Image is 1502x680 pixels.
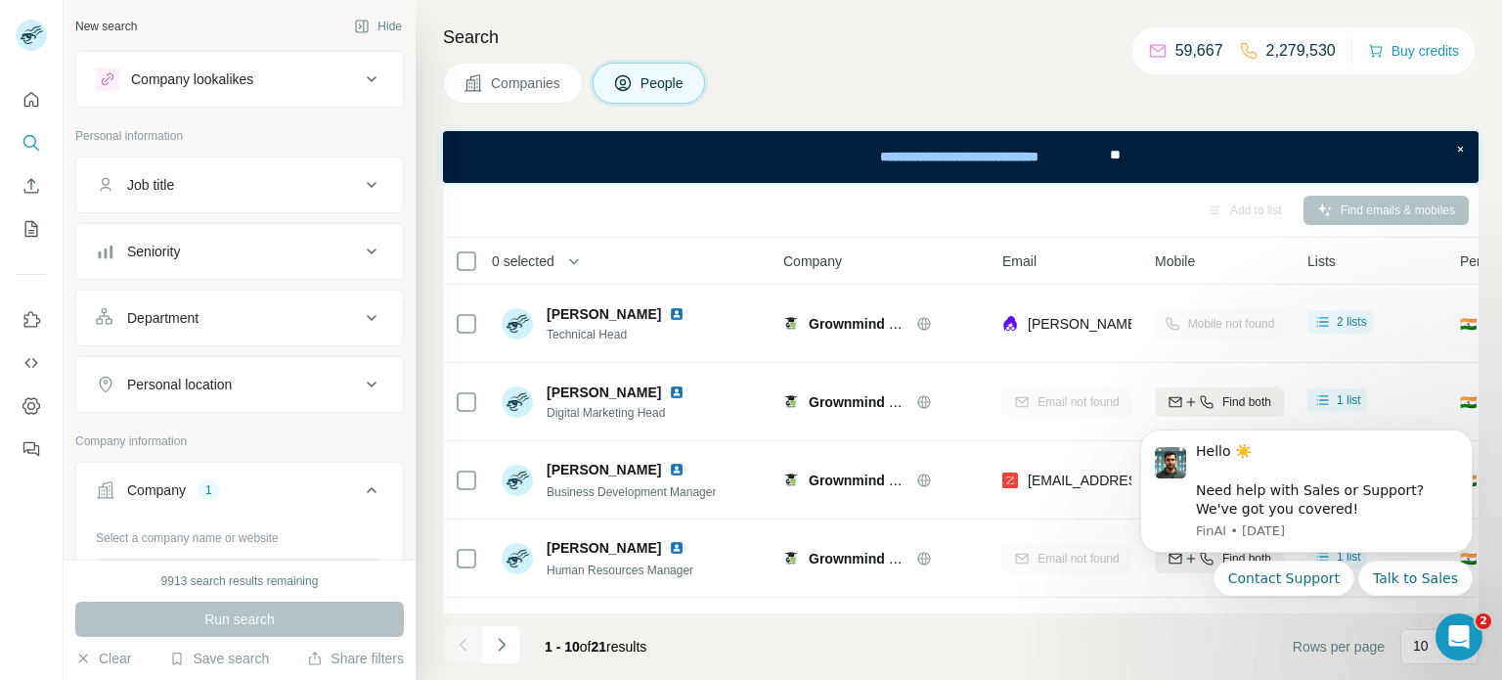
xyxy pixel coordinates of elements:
button: My lists [16,211,47,247]
button: Hide [340,12,416,41]
span: People [641,73,685,93]
button: Search [16,125,47,160]
span: 21 [592,639,607,655]
span: results [545,639,646,655]
span: Grownmind Educational Services [809,551,1027,567]
button: Use Surfe API [16,345,47,381]
span: [PERSON_NAME] [547,538,661,558]
span: Find both [1222,393,1271,411]
span: Grownmind Educational Services [809,316,1027,332]
p: Personal information [75,127,404,145]
iframe: Intercom notifications message [1111,406,1502,670]
img: LinkedIn logo [669,462,685,477]
button: Buy credits [1368,37,1459,65]
img: provider zoominfo logo [1002,471,1018,490]
button: Personal location [76,361,403,408]
span: Email [1002,251,1037,271]
div: Job title [127,175,174,195]
button: Feedback [16,431,47,467]
button: Quick start [16,82,47,117]
span: [PERSON_NAME] [547,383,661,402]
div: 1 [198,481,220,499]
img: LinkedIn logo [669,306,685,322]
img: Avatar [502,465,533,496]
span: [PERSON_NAME][EMAIL_ADDRESS][DOMAIN_NAME] [1028,316,1372,332]
div: New search [75,18,137,35]
img: Logo of Grownmind Educational Services [783,394,799,410]
span: [EMAIL_ADDRESS][DOMAIN_NAME] [1028,473,1259,488]
div: Personal location [127,375,232,394]
p: 59,667 [1175,39,1223,63]
div: Department [127,308,199,328]
span: Lists [1307,251,1336,271]
button: Company lookalikes [76,56,403,103]
button: Navigate to next page [482,625,521,664]
iframe: Intercom live chat [1436,613,1482,660]
span: Grownmind Educational Services [809,473,1027,488]
img: Avatar [502,543,533,574]
img: LinkedIn logo [669,385,685,400]
span: [PERSON_NAME] [547,460,661,479]
span: 2 lists [1337,313,1367,331]
div: Select a company name or website [96,521,383,547]
span: Companies [491,73,562,93]
button: Use Surfe on LinkedIn [16,302,47,338]
img: provider lusha logo [1002,314,1018,334]
p: 2,279,530 [1266,39,1336,63]
span: 🇮🇳 [1460,392,1477,412]
p: Company information [75,432,404,450]
img: LinkedIn logo [669,540,685,556]
button: Save search [169,649,269,668]
h4: Search [443,23,1479,51]
div: Company lookalikes [131,69,253,89]
img: Avatar [502,386,533,418]
button: Share filters [307,649,404,668]
div: Company [127,480,186,500]
span: Mobile [1155,251,1195,271]
button: Dashboard [16,388,47,424]
span: Technical Head [547,326,692,343]
span: 🇮🇳 [1460,314,1477,334]
div: Seniority [127,242,180,261]
span: Business Development Manager [547,485,716,499]
span: of [580,639,592,655]
button: Seniority [76,228,403,275]
span: [PERSON_NAME] [547,304,661,324]
span: 0 selected [492,251,554,271]
div: 9913 search results remaining [161,572,319,590]
img: Avatar [502,308,533,340]
span: Human Resources Manager [547,564,693,577]
button: Enrich CSV [16,168,47,204]
img: Logo of Grownmind Educational Services [783,473,799,488]
button: Department [76,295,403,341]
span: Grownmind Educational Services [809,394,1027,410]
button: Find both [1155,387,1284,417]
span: Digital Marketing Head [547,404,692,422]
button: Job title [76,161,403,208]
span: 1 list [1337,391,1361,409]
span: Company [783,251,842,271]
button: Clear [75,649,131,668]
button: Company1 [76,467,403,521]
span: 2 [1476,613,1491,629]
iframe: Banner [443,131,1479,183]
img: Logo of Grownmind Educational Services [783,551,799,567]
img: Logo of Grownmind Educational Services [783,316,799,332]
span: 1 - 10 [545,639,580,655]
